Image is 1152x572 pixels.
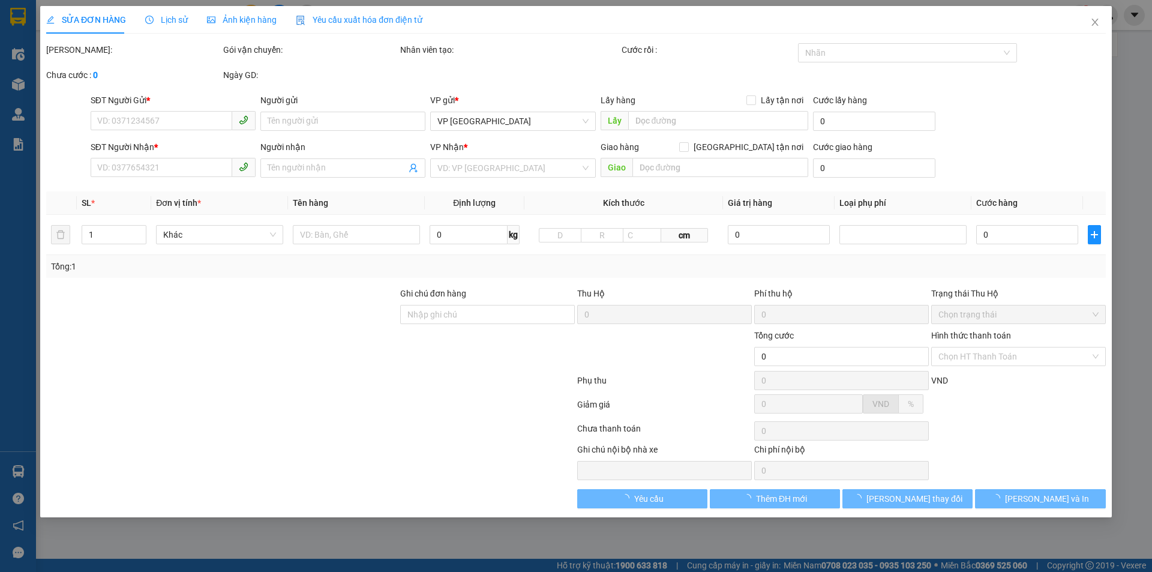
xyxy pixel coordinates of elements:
div: Giảm giá [576,398,753,419]
span: clock-circle [145,16,154,24]
span: Kích thước [603,198,644,208]
span: SỬA ĐƠN HÀNG [46,15,126,25]
div: Chi phí nội bộ [754,443,929,461]
span: Yêu cầu [634,492,664,505]
label: Ghi chú đơn hàng [400,289,466,298]
span: Thu Hộ [577,289,605,298]
button: plus [1088,225,1101,244]
input: Dọc đường [628,111,808,130]
span: phone [239,115,248,125]
span: Lấy hàng [601,95,635,105]
input: Ghi chú đơn hàng [400,305,575,324]
div: Cước rồi : [622,43,796,56]
input: Dọc đường [632,158,808,177]
span: SL [82,198,91,208]
span: Lịch sử [145,15,188,25]
span: Định lượng [453,198,496,208]
span: loading [743,494,756,502]
div: SĐT Người Nhận [91,140,256,154]
button: delete [51,225,70,244]
span: Khác [164,226,277,244]
div: Tổng: 1 [51,260,445,273]
span: Giao [601,158,632,177]
div: Người gửi [260,94,425,107]
span: kg [508,225,520,244]
span: cm [661,228,708,242]
span: Đơn vị tính [157,198,202,208]
div: Chưa cước : [46,68,221,82]
span: loading [621,494,634,502]
span: Ảnh kiện hàng [207,15,277,25]
span: picture [207,16,215,24]
button: [PERSON_NAME] và In [976,489,1106,508]
span: [PERSON_NAME] và In [1005,492,1089,505]
input: VD: Bàn, Ghế [293,225,420,244]
span: Tên hàng [293,198,328,208]
div: Chưa thanh toán [576,422,753,443]
span: plus [1089,230,1100,239]
span: phone [239,162,248,172]
div: Ghi chú nội bộ nhà xe [577,443,752,461]
button: Thêm ĐH mới [710,489,840,508]
img: icon [296,16,305,25]
div: Người nhận [260,140,425,154]
div: Phí thu hộ [754,287,929,305]
b: 0 [93,70,98,80]
span: loading [853,494,866,502]
input: C [623,228,661,242]
span: Thêm ĐH mới [756,492,807,505]
span: edit [46,16,55,24]
th: Loại phụ phí [835,191,972,215]
input: R [581,228,623,242]
div: Gói vận chuyển: [223,43,398,56]
div: VP gửi [431,94,596,107]
span: Cước hàng [976,198,1018,208]
span: [GEOGRAPHIC_DATA] tận nơi [689,140,808,154]
input: Cước lấy hàng [813,112,935,131]
span: Lấy [601,111,628,130]
input: D [539,228,582,242]
span: close [1090,17,1100,27]
button: [PERSON_NAME] thay đổi [842,489,973,508]
label: Cước giao hàng [813,142,872,152]
div: [PERSON_NAME]: [46,43,221,56]
span: % [908,399,914,409]
span: Giá trị hàng [728,198,772,208]
div: SĐT Người Gửi [91,94,256,107]
span: VP Nhận [431,142,464,152]
button: Close [1078,6,1112,40]
div: Trạng thái Thu Hộ [931,287,1106,300]
label: Hình thức thanh toán [931,331,1011,340]
div: Phụ thu [576,374,753,395]
button: Yêu cầu [577,489,707,508]
span: user-add [409,163,419,173]
span: Lấy tận nơi [756,94,808,107]
span: Tổng cước [754,331,794,340]
span: VND [872,399,889,409]
label: Cước lấy hàng [813,95,867,105]
div: Nhân viên tạo: [400,43,619,56]
span: VND [931,376,948,385]
span: VP PHÚ SƠN [438,112,589,130]
span: [PERSON_NAME] thay đổi [866,492,962,505]
div: Ngày GD: [223,68,398,82]
span: Yêu cầu xuất hóa đơn điện tử [296,15,422,25]
span: Giao hàng [601,142,639,152]
span: Chọn trạng thái [938,306,1099,324]
span: loading [992,494,1005,502]
input: Cước giao hàng [813,158,935,178]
